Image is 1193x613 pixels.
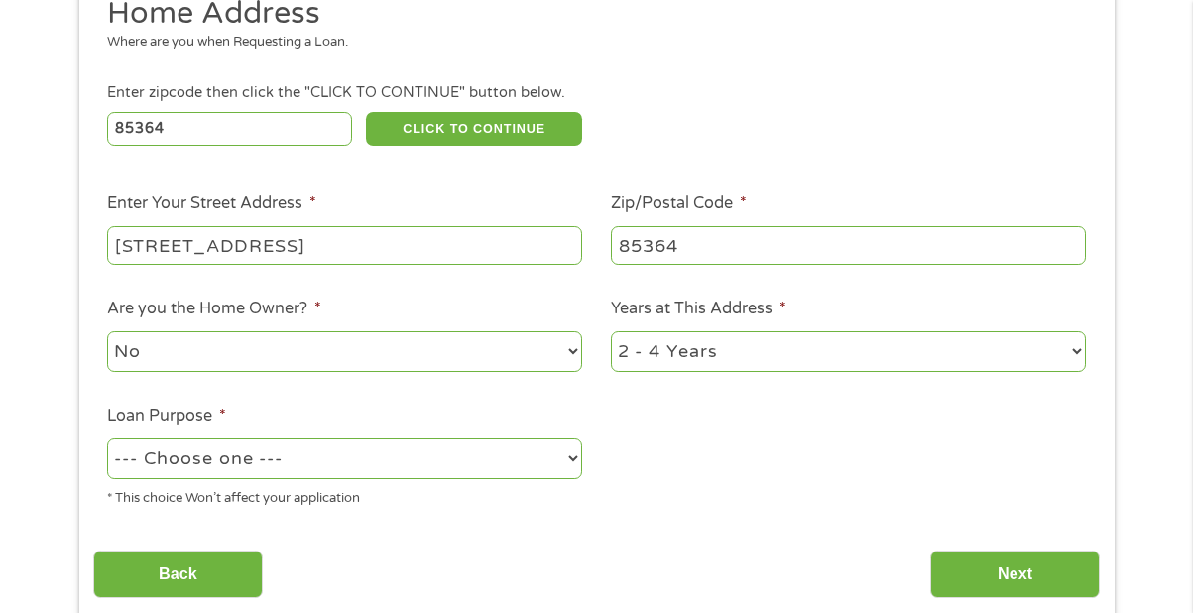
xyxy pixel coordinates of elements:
div: Enter zipcode then click the "CLICK TO CONTINUE" button below. [107,82,1085,104]
input: 1 Main Street [107,226,582,264]
label: Zip/Postal Code [611,193,747,214]
button: CLICK TO CONTINUE [366,112,582,146]
div: Where are you when Requesting a Loan. [107,33,1071,53]
input: Enter Zipcode (e.g 01510) [107,112,352,146]
label: Years at This Address [611,299,786,319]
input: Next [930,551,1100,599]
input: Back [93,551,263,599]
label: Loan Purpose [107,406,226,427]
label: Are you the Home Owner? [107,299,321,319]
div: * This choice Won’t affect your application [107,482,582,509]
label: Enter Your Street Address [107,193,316,214]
